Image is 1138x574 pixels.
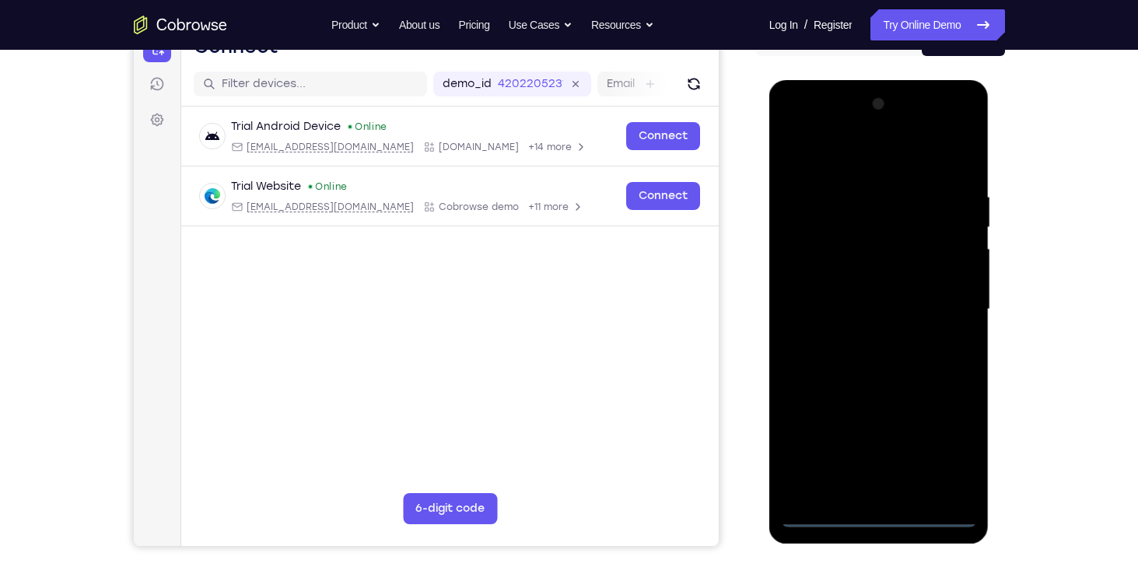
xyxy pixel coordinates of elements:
label: Email [473,51,501,67]
div: App [289,176,385,188]
div: Trial Android Device [97,94,207,110]
button: Refresh [548,47,573,72]
iframe: Agent [134,25,719,546]
a: Log In [769,9,798,40]
div: Online [173,156,214,168]
a: Connect [492,157,566,185]
a: Go to the home page [134,16,227,34]
button: Resources [591,9,654,40]
a: Pricing [458,9,489,40]
div: Email [97,176,280,188]
div: Online [213,96,254,108]
div: New devices found. [215,100,218,103]
div: Trial Website [97,154,167,170]
a: Connect [492,97,566,125]
span: Cobrowse.io [305,116,385,128]
span: +14 more [394,116,438,128]
div: App [289,116,385,128]
button: 6-digit code [269,468,363,499]
div: New devices found. [175,160,178,163]
button: Product [331,9,380,40]
span: android@example.com [113,116,280,128]
a: Try Online Demo [870,9,1004,40]
span: / [804,16,807,34]
span: web@example.com [113,176,280,188]
div: Open device details [47,142,585,201]
button: Use Cases [509,9,573,40]
span: Cobrowse demo [305,176,385,188]
a: Register [814,9,852,40]
div: Email [97,116,280,128]
label: demo_id [309,51,358,67]
span: +11 more [394,176,435,188]
a: About us [399,9,439,40]
div: Open device details [47,82,585,142]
